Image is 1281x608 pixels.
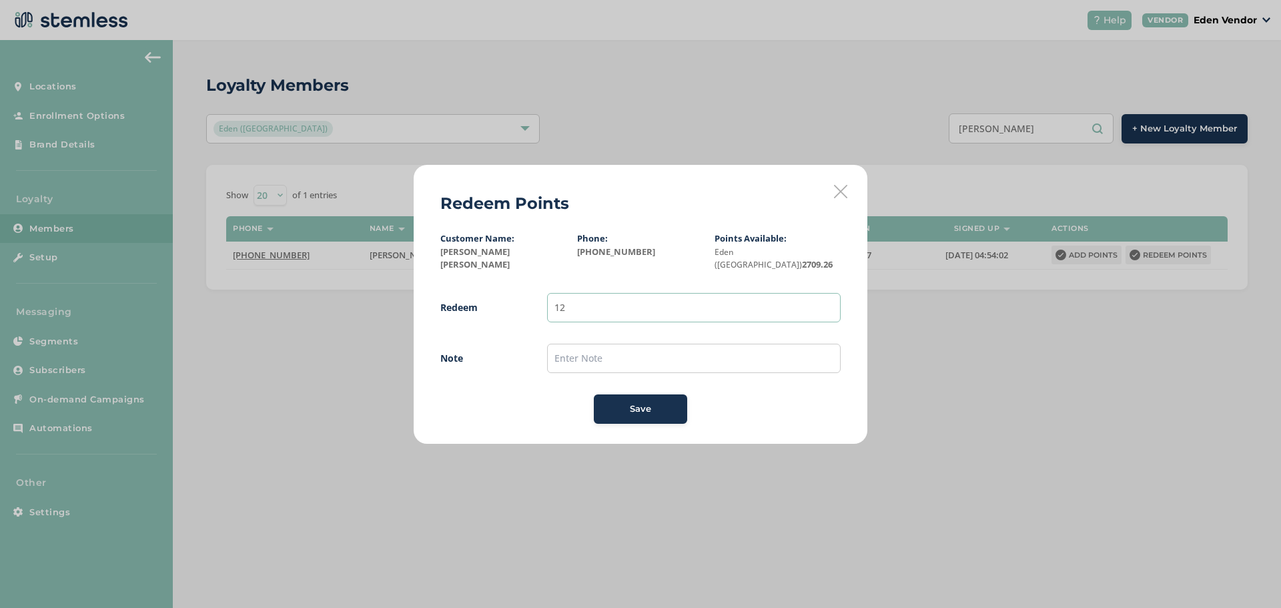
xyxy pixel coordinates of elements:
input: Enter Points to Redeem [547,293,841,322]
h2: Redeem Points [440,192,569,216]
label: Customer Name: [440,232,514,244]
button: Save [594,394,687,424]
label: Redeem [440,300,520,314]
iframe: Chat Widget [1214,544,1281,608]
label: [PHONE_NUMBER] [577,246,703,259]
label: Note [440,351,520,365]
label: [PERSON_NAME] [PERSON_NAME] [440,246,566,272]
label: 2709.26 [715,246,841,272]
small: Eden ([GEOGRAPHIC_DATA]) [715,246,802,271]
label: Points Available: [715,232,787,244]
span: Save [630,402,651,416]
label: Phone: [577,232,608,244]
input: Enter Note [547,344,841,373]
